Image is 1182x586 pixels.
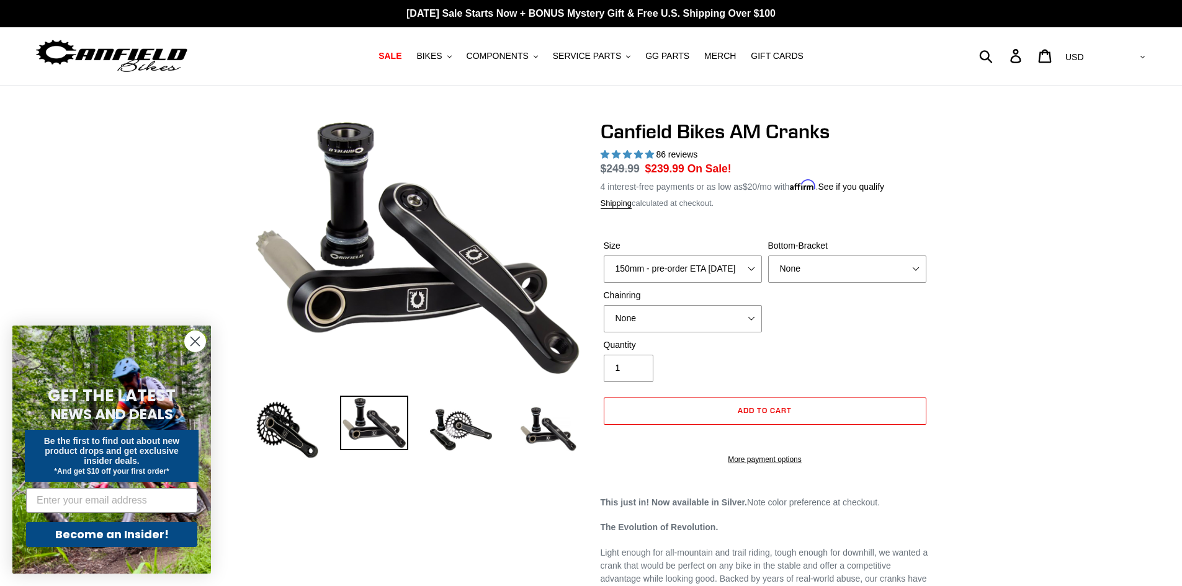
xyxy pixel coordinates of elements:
button: COMPONENTS [460,48,544,64]
a: More payment options [604,454,926,465]
span: $239.99 [645,162,684,175]
h1: Canfield Bikes AM Cranks [601,120,929,143]
a: Shipping [601,198,632,209]
span: Be the first to find out about new product drops and get exclusive insider deals. [44,436,180,466]
span: COMPONENTS [467,51,529,61]
a: MERCH [698,48,742,64]
span: 4.97 stars [601,149,656,159]
s: $249.99 [601,162,640,175]
input: Enter your email address [26,488,197,513]
img: Load image into Gallery viewer, CANFIELD-AM_DH-CRANKS [514,396,582,464]
img: Load image into Gallery viewer, Canfield Cranks [340,396,408,450]
span: GIFT CARDS [751,51,804,61]
button: Close dialog [184,331,206,352]
span: On Sale! [687,161,732,177]
a: GG PARTS [639,48,696,64]
span: SALE [378,51,401,61]
input: Search [986,42,1018,69]
button: Become an Insider! [26,522,197,547]
a: GIFT CARDS [745,48,810,64]
span: Add to cart [738,406,792,415]
span: GG PARTS [645,51,689,61]
div: calculated at checkout. [601,197,929,210]
span: *And get $10 off your first order* [54,467,169,476]
span: BIKES [416,51,442,61]
img: Canfield Bikes [34,37,189,76]
a: See if you qualify - Learn more about Affirm Financing (opens in modal) [818,182,884,192]
span: SERVICE PARTS [553,51,621,61]
button: BIKES [410,48,457,64]
span: 86 reviews [656,149,697,159]
p: 4 interest-free payments or as low as /mo with . [601,177,885,193]
span: NEWS AND DEALS [51,404,173,424]
a: SALE [372,48,408,64]
span: $20 [743,182,757,192]
button: Add to cart [604,397,926,425]
span: MERCH [704,51,736,61]
button: SERVICE PARTS [547,48,637,64]
p: Note color preference at checkout. [601,496,929,509]
img: Load image into Gallery viewer, Canfield Bikes AM Cranks [427,396,495,464]
label: Quantity [604,339,762,352]
label: Chainring [604,289,762,302]
strong: The Evolution of Revolution. [601,522,719,532]
span: GET THE LATEST [48,384,176,407]
label: Bottom-Bracket [768,239,926,252]
span: Affirm [790,180,816,190]
label: Size [604,239,762,252]
img: Load image into Gallery viewer, Canfield Bikes AM Cranks [253,396,321,464]
strong: This just in! Now available in Silver. [601,497,748,507]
